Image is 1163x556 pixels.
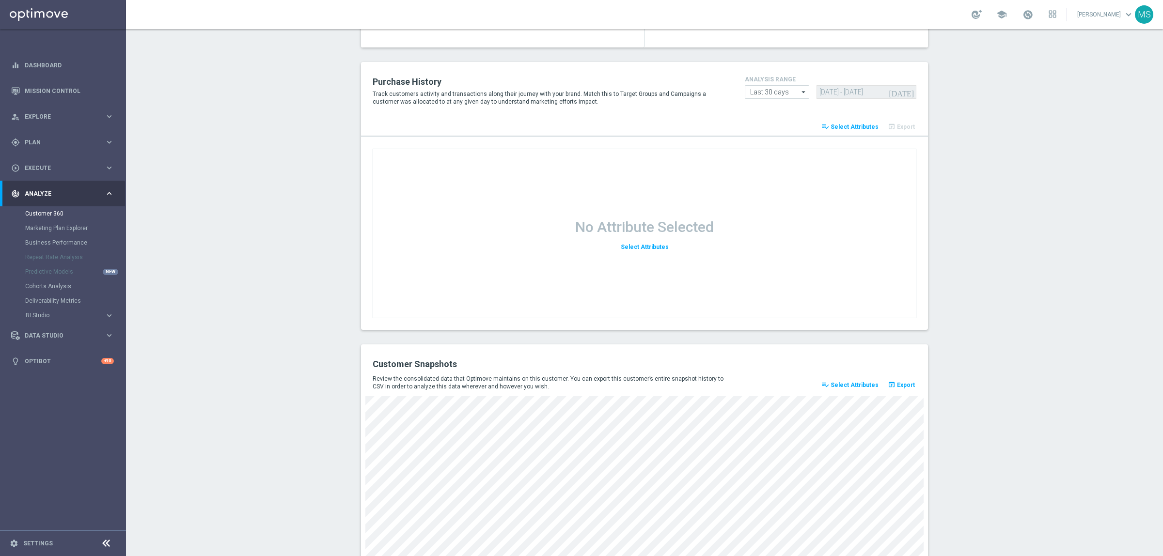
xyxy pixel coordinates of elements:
[1135,5,1153,24] div: MS
[105,112,114,121] i: keyboard_arrow_right
[886,378,916,392] button: open_in_browser Export
[11,332,114,340] button: Data Studio keyboard_arrow_right
[11,61,20,70] i: equalizer
[11,112,20,121] i: person_search
[831,382,879,388] span: Select Attributes
[11,189,105,198] div: Analyze
[101,358,114,364] div: +10
[619,241,670,254] button: Select Attributes
[11,164,114,172] button: play_circle_outline Execute keyboard_arrow_right
[11,112,105,121] div: Explore
[621,244,669,250] span: Select Attributes
[888,381,896,388] i: open_in_browser
[25,239,101,247] a: Business Performance
[25,297,101,305] a: Deliverability Metrics
[25,52,114,78] a: Dashboard
[821,123,829,130] i: playlist_add_check
[105,189,114,198] i: keyboard_arrow_right
[10,539,18,548] i: settings
[996,9,1007,20] span: school
[11,139,114,146] button: gps_fixed Plan keyboard_arrow_right
[745,85,809,99] input: analysis range
[103,269,118,275] div: NEW
[105,138,114,147] i: keyboard_arrow_right
[11,78,114,104] div: Mission Control
[11,138,105,147] div: Plan
[26,312,105,318] div: BI Studio
[25,235,125,250] div: Business Performance
[831,124,879,130] span: Select Attributes
[25,282,101,290] a: Cohorts Analysis
[25,191,105,197] span: Analyze
[25,293,125,308] div: Deliverability Metrics
[897,382,915,388] span: Export
[11,331,105,340] div: Data Studio
[11,138,20,147] i: gps_fixed
[11,357,114,365] button: lightbulb Optibot +10
[23,541,53,546] a: Settings
[1123,9,1134,20] span: keyboard_arrow_down
[1076,7,1135,22] a: [PERSON_NAME]keyboard_arrow_down
[373,375,730,390] p: Review the consolidated data that Optimove maintains on this customer. You can export this custom...
[25,206,125,221] div: Customer 360
[25,165,105,171] span: Execute
[373,76,730,88] h2: Purchase History
[25,279,125,293] div: Cohorts Analysis
[820,120,880,134] button: playlist_add_check Select Attributes
[105,331,114,340] i: keyboard_arrow_right
[11,189,20,198] i: track_changes
[11,87,114,95] button: Mission Control
[745,76,916,83] h4: analysis range
[25,210,101,217] a: Customer 360
[25,311,114,319] button: BI Studio keyboard_arrow_right
[373,358,637,370] h2: Customer Snapshots
[11,113,114,121] button: person_search Explore keyboard_arrow_right
[105,311,114,320] i: keyboard_arrow_right
[25,308,125,323] div: BI Studio
[25,224,101,232] a: Marketing Plan Explorer
[105,163,114,172] i: keyboard_arrow_right
[25,250,125,264] div: Repeat Rate Analysis
[25,139,105,145] span: Plan
[11,190,114,198] button: track_changes Analyze keyboard_arrow_right
[25,333,105,339] span: Data Studio
[11,348,114,374] div: Optibot
[11,164,105,172] div: Execute
[11,52,114,78] div: Dashboard
[25,221,125,235] div: Marketing Plan Explorer
[11,62,114,69] button: equalizer Dashboard
[820,378,880,392] button: playlist_add_check Select Attributes
[25,78,114,104] a: Mission Control
[11,357,20,366] i: lightbulb
[799,86,809,98] i: arrow_drop_down
[25,348,101,374] a: Optibot
[11,164,20,172] i: play_circle_outline
[26,312,95,318] span: BI Studio
[373,90,730,106] p: Track customers activity and transactions along their journey with your brand. Match this to Targ...
[25,114,105,120] span: Explore
[821,381,829,388] i: playlist_add_check
[25,264,125,279] div: Predictive Models
[575,218,714,236] h1: No Attribute Selected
